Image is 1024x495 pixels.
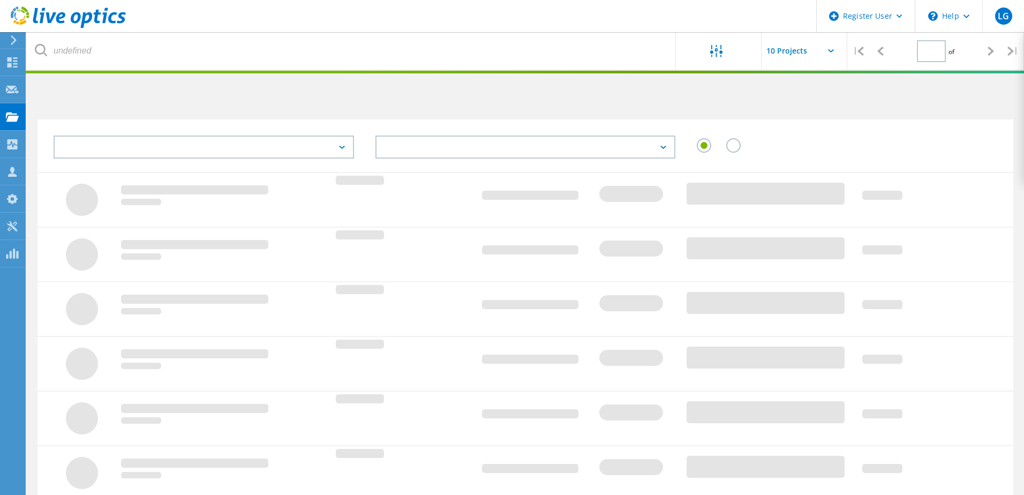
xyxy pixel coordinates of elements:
[11,22,126,30] a: Live Optics Dashboard
[928,11,938,21] svg: \n
[1002,32,1024,70] div: |
[847,32,869,70] div: |
[948,47,954,56] span: of
[998,12,1009,20] span: LG
[27,32,676,70] input: undefined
